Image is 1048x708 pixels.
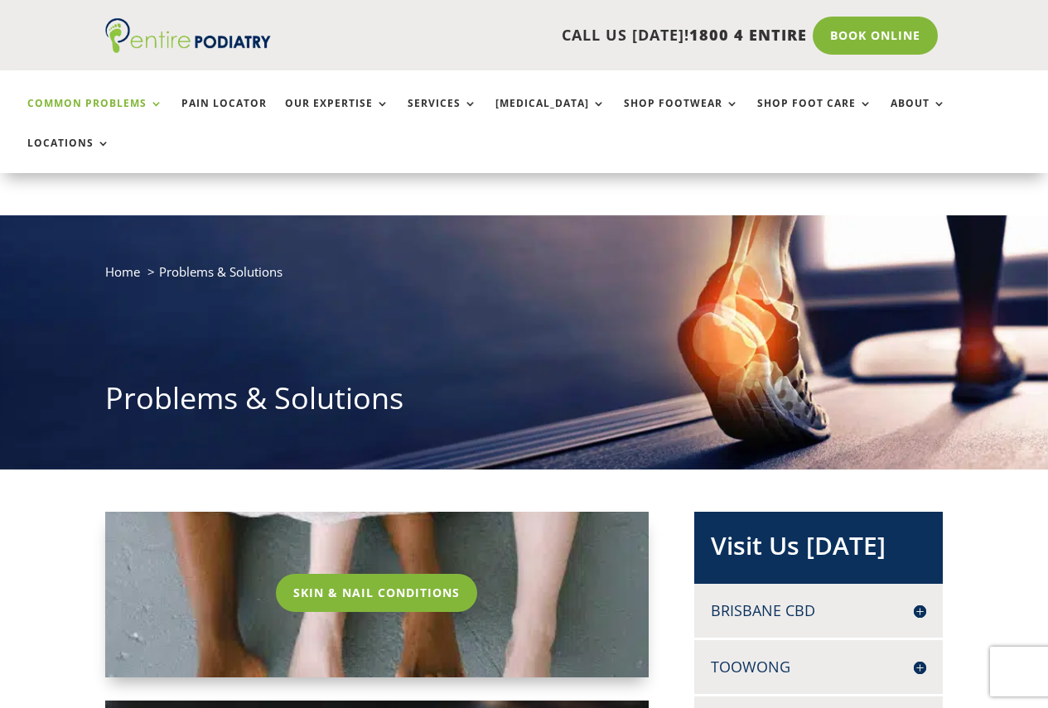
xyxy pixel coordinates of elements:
[711,657,926,677] h4: Toowong
[757,98,872,133] a: Shop Foot Care
[689,25,807,45] span: 1800 4 ENTIRE
[27,137,110,173] a: Locations
[293,25,807,46] p: CALL US [DATE]!
[105,18,271,53] img: logo (1)
[27,98,163,133] a: Common Problems
[105,261,944,295] nav: breadcrumb
[105,263,140,280] a: Home
[276,574,477,612] a: Skin & Nail Conditions
[105,40,271,56] a: Entire Podiatry
[711,600,926,621] h4: Brisbane CBD
[813,17,938,55] a: Book Online
[285,98,389,133] a: Our Expertise
[181,98,267,133] a: Pain Locator
[495,98,606,133] a: [MEDICAL_DATA]
[711,528,926,571] h2: Visit Us [DATE]
[891,98,946,133] a: About
[408,98,477,133] a: Services
[159,263,283,280] span: Problems & Solutions
[105,378,944,427] h1: Problems & Solutions
[624,98,739,133] a: Shop Footwear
